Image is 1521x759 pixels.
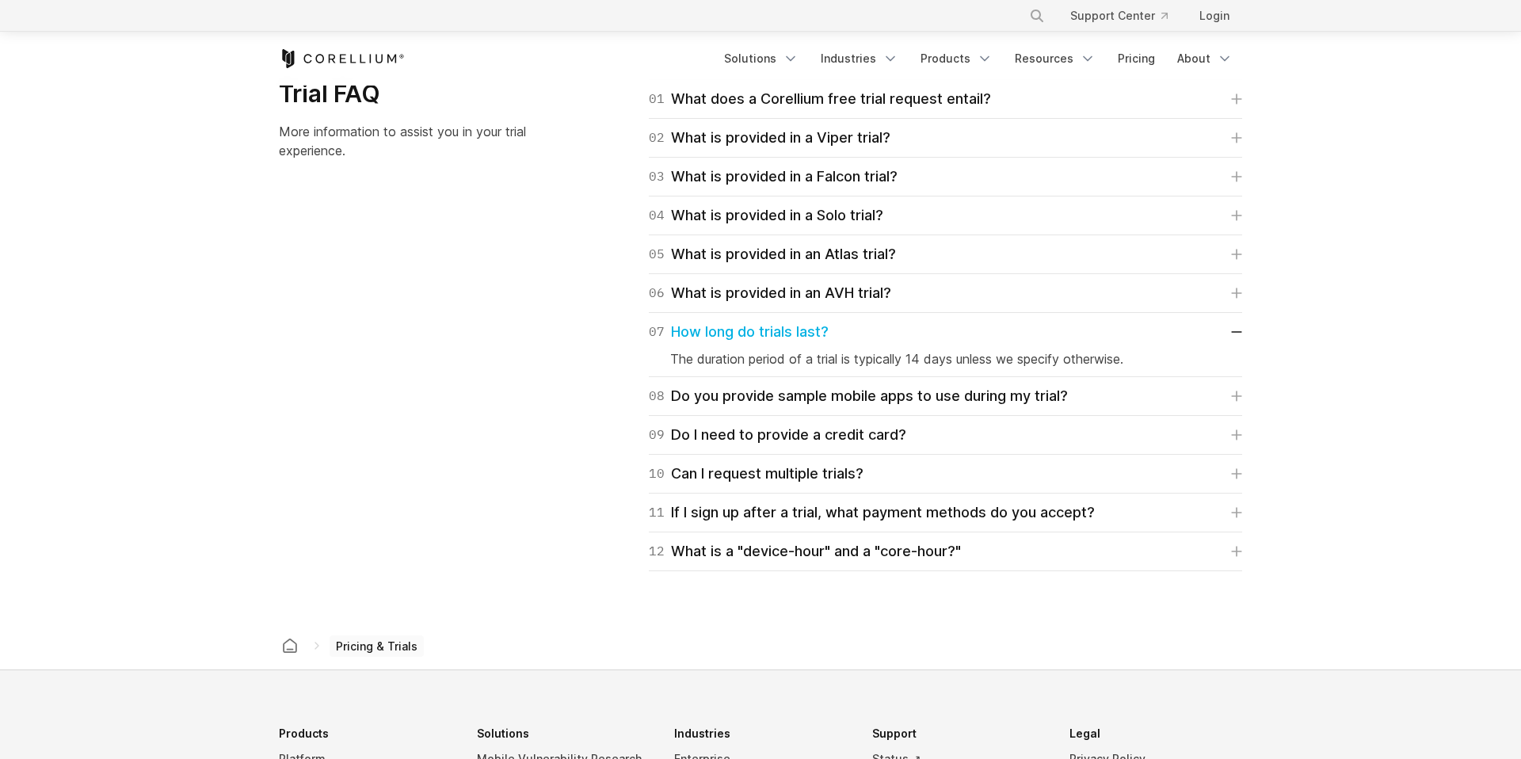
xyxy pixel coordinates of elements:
[649,502,1242,524] a: 11If I sign up after a trial, what payment methods do you accept?
[649,424,906,446] div: Do I need to provide a credit card?
[649,127,1242,149] a: 02What is provided in a Viper trial?
[649,502,1095,524] div: If I sign up after a trial, what payment methods do you accept?
[649,385,665,407] span: 08
[649,502,665,524] span: 11
[911,44,1002,73] a: Products
[649,127,665,149] span: 02
[649,204,883,227] div: What is provided in a Solo trial?
[279,49,405,68] a: Corellium Home
[649,204,1242,227] a: 04What is provided in a Solo trial?
[649,243,1242,265] a: 05What is provided in an Atlas trial?
[649,321,1242,343] a: 07How long do trials last?
[649,540,1242,563] a: 12What is a "device-hour" and a "core-hour?"
[649,166,898,188] div: What is provided in a Falcon trial?
[715,44,1242,73] div: Navigation Menu
[1187,2,1242,30] a: Login
[649,540,961,563] div: What is a "device-hour" and a "core-hour?"
[649,385,1068,407] div: Do you provide sample mobile apps to use during my trial?
[279,79,557,109] h3: Trial FAQ
[649,282,665,304] span: 06
[1010,2,1242,30] div: Navigation Menu
[649,243,665,265] span: 05
[1005,44,1105,73] a: Resources
[649,166,665,188] span: 03
[1168,44,1242,73] a: About
[649,385,1242,407] a: 08Do you provide sample mobile apps to use during my trial?
[649,463,665,485] span: 10
[649,127,890,149] div: What is provided in a Viper trial?
[1058,2,1180,30] a: Support Center
[649,282,891,304] div: What is provided in an AVH trial?
[649,166,1242,188] a: 03What is provided in a Falcon trial?
[649,88,991,110] div: What does a Corellium free trial request entail?
[649,463,863,485] div: Can I request multiple trials?
[811,44,908,73] a: Industries
[649,88,1242,110] a: 01What does a Corellium free trial request entail?
[649,282,1242,304] a: 06What is provided in an AVH trial?
[649,424,665,446] span: 09
[1108,44,1165,73] a: Pricing
[649,321,829,343] div: How long do trials last?
[670,349,1221,368] p: The duration period of a trial is typically 14 days unless we specify otherwise.
[276,635,304,657] a: Corellium home
[279,122,557,160] p: More information to assist you in your trial experience.
[649,424,1242,446] a: 09Do I need to provide a credit card?
[649,463,1242,485] a: 10Can I request multiple trials?
[649,540,665,563] span: 12
[649,88,665,110] span: 01
[649,321,665,343] span: 07
[649,243,896,265] div: What is provided in an Atlas trial?
[1023,2,1051,30] button: Search
[649,204,665,227] span: 04
[330,635,424,658] span: Pricing & Trials
[715,44,808,73] a: Solutions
